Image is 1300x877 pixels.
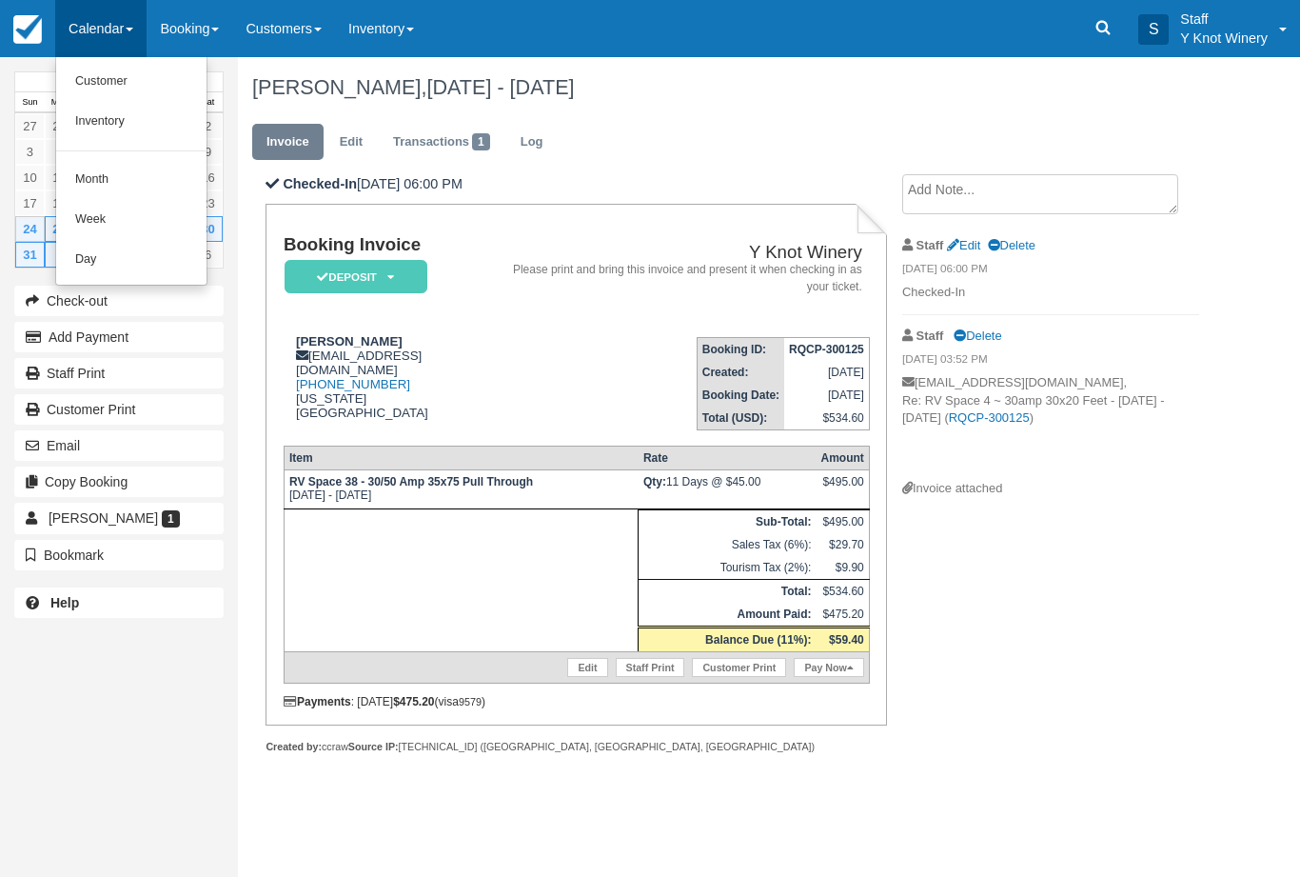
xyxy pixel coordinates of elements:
ul: Calendar [55,57,207,286]
a: Month [56,160,207,200]
a: Customer [56,62,207,102]
a: Week [56,200,207,240]
a: Day [56,240,207,280]
a: Inventory [56,102,207,142]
